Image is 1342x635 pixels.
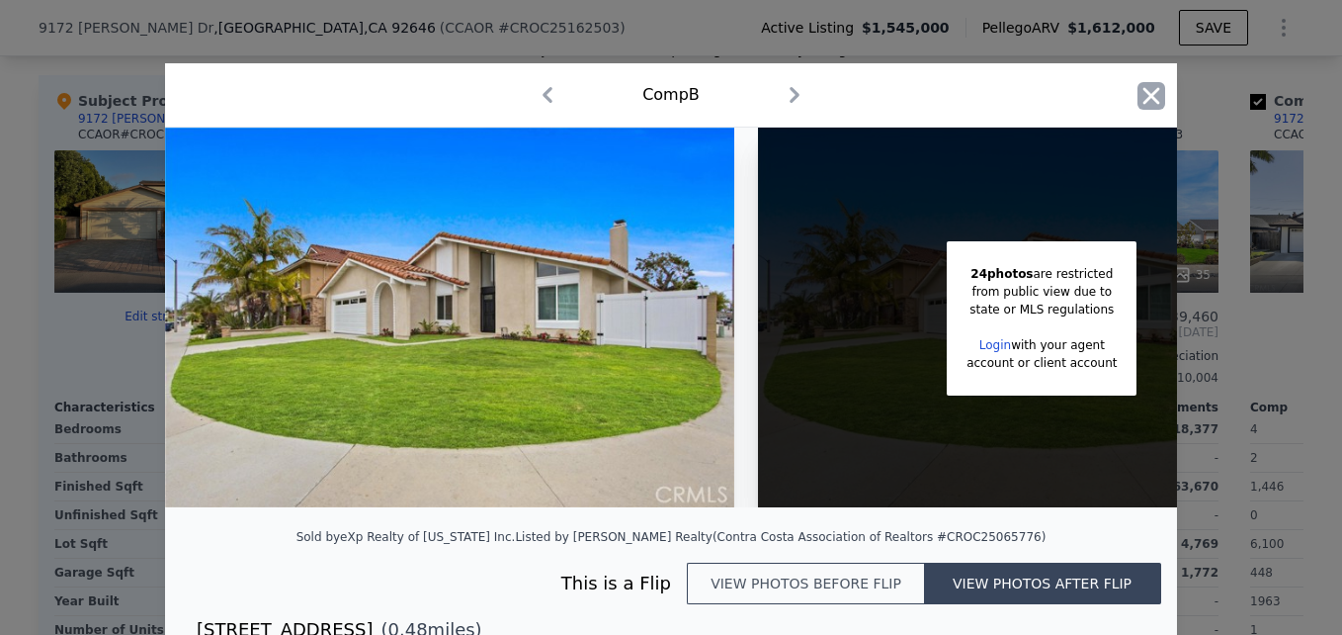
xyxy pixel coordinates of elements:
div: Sold by eXp Realty of [US_STATE] Inc . [296,530,516,544]
div: This is a Flip [197,570,687,597]
div: are restricted [966,265,1117,283]
div: state or MLS regulations [966,301,1117,318]
a: Login [979,338,1011,352]
div: from public view due to [966,283,1117,301]
div: account or client account [966,354,1117,372]
div: Listed by [PERSON_NAME] Realty (Contra Costa Association of Realtors #CROC25065776) [515,530,1046,544]
span: with your agent [1011,338,1105,352]
div: Comp B [642,83,700,107]
span: 24 photos [970,267,1033,281]
img: Property Img [165,128,734,507]
button: View photos before flip [687,563,924,604]
button: View photos after flip [924,563,1161,604]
